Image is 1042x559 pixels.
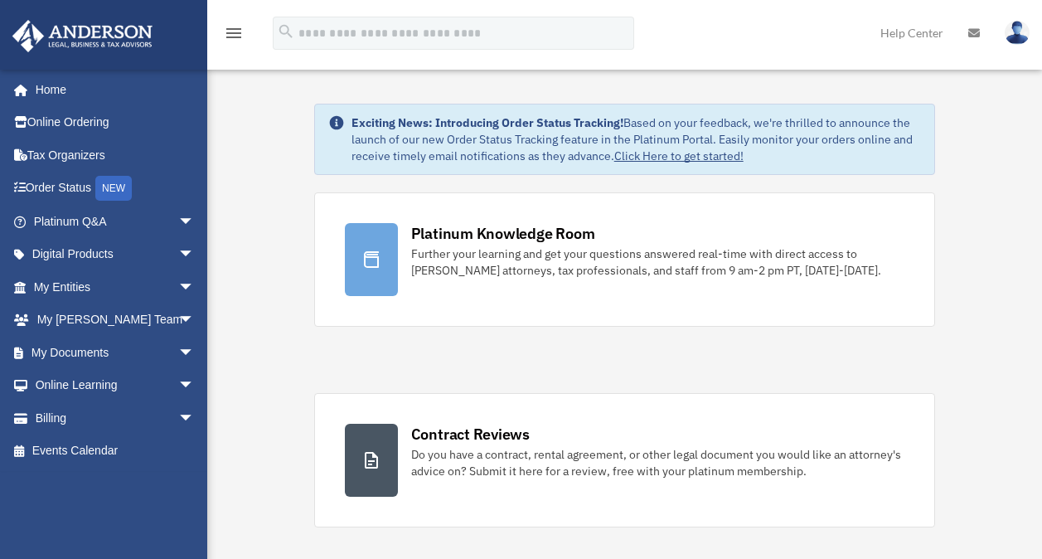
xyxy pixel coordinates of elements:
[12,401,220,435] a: Billingarrow_drop_down
[12,205,220,238] a: Platinum Q&Aarrow_drop_down
[12,73,211,106] a: Home
[224,23,244,43] i: menu
[12,238,220,271] a: Digital Productsarrow_drop_down
[12,369,220,402] a: Online Learningarrow_drop_down
[224,29,244,43] a: menu
[95,176,132,201] div: NEW
[12,435,220,468] a: Events Calendar
[12,139,220,172] a: Tax Organizers
[178,270,211,304] span: arrow_drop_down
[411,446,905,479] div: Do you have a contract, rental agreement, or other legal document you would like an attorney's ad...
[411,223,595,244] div: Platinum Knowledge Room
[178,205,211,239] span: arrow_drop_down
[178,336,211,370] span: arrow_drop_down
[351,114,922,164] div: Based on your feedback, we're thrilled to announce the launch of our new Order Status Tracking fe...
[178,304,211,338] span: arrow_drop_down
[178,401,211,435] span: arrow_drop_down
[12,172,220,206] a: Order StatusNEW
[314,192,936,327] a: Platinum Knowledge Room Further your learning and get your questions answered real-time with dire...
[351,115,623,130] strong: Exciting News: Introducing Order Status Tracking!
[411,424,530,445] div: Contract Reviews
[12,106,220,139] a: Online Ordering
[12,304,220,337] a: My [PERSON_NAME] Teamarrow_drop_down
[12,336,220,369] a: My Documentsarrow_drop_down
[314,393,936,527] a: Contract Reviews Do you have a contract, rental agreement, or other legal document you would like...
[178,238,211,272] span: arrow_drop_down
[178,369,211,403] span: arrow_drop_down
[1005,21,1030,45] img: User Pic
[614,148,744,163] a: Click Here to get started!
[277,22,295,41] i: search
[12,270,220,304] a: My Entitiesarrow_drop_down
[7,20,158,52] img: Anderson Advisors Platinum Portal
[411,245,905,279] div: Further your learning and get your questions answered real-time with direct access to [PERSON_NAM...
